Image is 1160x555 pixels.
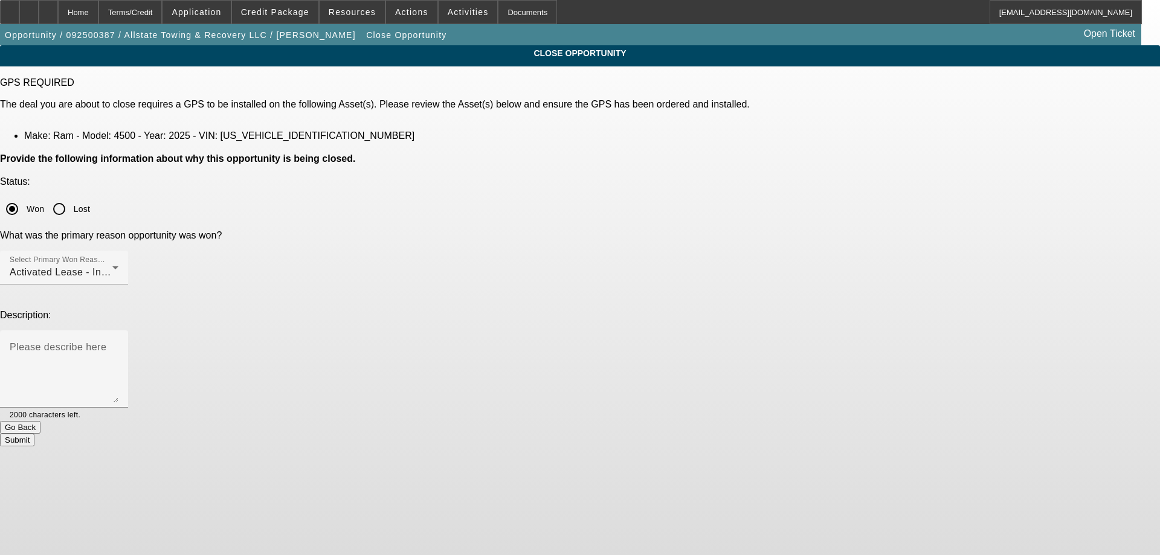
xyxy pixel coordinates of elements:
[10,342,106,352] mat-label: Please describe here
[241,7,309,17] span: Credit Package
[9,48,1151,58] span: CLOSE OPPORTUNITY
[320,1,385,24] button: Resources
[366,30,446,40] span: Close Opportunity
[163,1,230,24] button: Application
[24,130,1160,141] li: Make: Ram - Model: 4500 - Year: 2025 - VIN: [US_VEHICLE_IDENTIFICATION_NUMBER]
[24,203,44,215] label: Won
[439,1,498,24] button: Activities
[395,7,428,17] span: Actions
[329,7,376,17] span: Resources
[10,267,152,277] span: Activated Lease - In LeasePlus
[5,30,356,40] span: Opportunity / 092500387 / Allstate Towing & Recovery LLC / [PERSON_NAME]
[10,256,106,264] mat-label: Select Primary Won Reason
[363,24,449,46] button: Close Opportunity
[172,7,221,17] span: Application
[232,1,318,24] button: Credit Package
[10,408,80,421] mat-hint: 2000 characters left.
[71,203,90,215] label: Lost
[1079,24,1140,44] a: Open Ticket
[386,1,437,24] button: Actions
[448,7,489,17] span: Activities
